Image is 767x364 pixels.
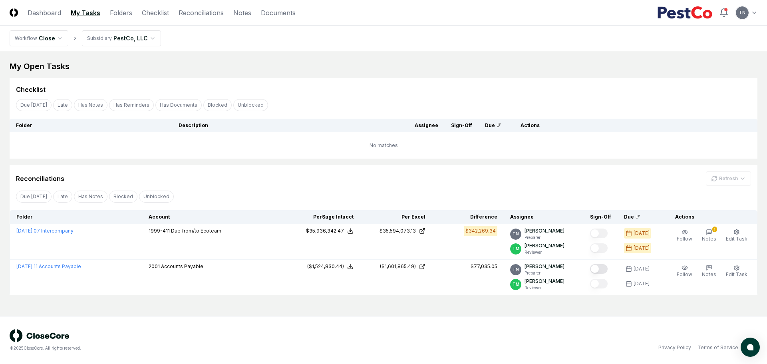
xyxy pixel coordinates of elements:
[380,263,416,270] div: ($1,601,865.49)
[10,119,172,132] th: Folder
[16,99,52,111] button: Due Today
[380,227,416,235] div: $35,594,073.13
[590,279,608,288] button: Mark complete
[741,338,760,357] button: atlas-launcher
[155,99,202,111] button: Has Documents
[109,191,137,203] button: Blocked
[171,228,221,234] span: Due from/to Ecoteam
[735,6,749,20] button: TN
[669,213,751,221] div: Actions
[149,263,160,269] span: 2001
[306,227,344,235] div: $35,936,342.47
[485,122,501,129] div: Due
[360,210,432,224] th: Per Excel
[161,263,203,269] span: Accounts Payable
[702,236,716,242] span: Notes
[700,227,718,244] button: 1Notes
[149,213,282,221] div: Account
[657,6,713,19] img: PestCo logo
[675,263,694,280] button: Follow
[366,227,425,235] a: $35,594,073.13
[306,227,354,235] button: $35,936,342.47
[16,228,74,234] a: [DATE]:07 Intercompany
[525,249,564,255] p: Reviewer
[16,228,34,234] span: [DATE] :
[139,191,174,203] button: Unblocked
[675,227,694,244] button: Follow
[634,265,650,273] div: [DATE]
[525,285,564,291] p: Reviewer
[109,99,154,111] button: Has Reminders
[71,8,100,18] a: My Tasks
[10,210,143,224] th: Folder
[700,263,718,280] button: Notes
[366,263,425,270] a: ($1,601,865.49)
[712,227,717,232] div: 1
[525,270,564,276] p: Preparer
[724,227,749,244] button: Edit Task
[87,35,112,42] div: Subsidiary
[16,85,46,94] div: Checklist
[10,132,757,159] td: No matches
[724,263,749,280] button: Edit Task
[10,329,70,342] img: logo
[590,243,608,253] button: Mark complete
[10,61,757,72] div: My Open Tasks
[432,210,504,224] th: Difference
[513,246,519,252] span: TM
[16,263,81,269] a: [DATE]:11 Accounts Payable
[74,99,107,111] button: Has Notes
[513,267,519,273] span: TN
[677,236,692,242] span: Follow
[53,191,72,203] button: Late
[16,174,64,183] div: Reconciliations
[525,227,564,235] p: [PERSON_NAME]
[726,236,747,242] span: Edit Task
[465,227,496,235] div: $342,269.34
[110,8,132,18] a: Folders
[624,213,656,221] div: Due
[233,8,251,18] a: Notes
[16,263,34,269] span: [DATE] :
[513,231,519,237] span: TN
[590,229,608,238] button: Mark complete
[702,271,716,277] span: Notes
[142,8,169,18] a: Checklist
[15,35,37,42] div: Workflow
[10,30,161,46] nav: breadcrumb
[471,263,497,270] div: $77,035.05
[288,210,360,224] th: Per Sage Intacct
[634,230,650,237] div: [DATE]
[584,210,618,224] th: Sign-Off
[513,281,519,287] span: TM
[10,345,383,351] div: © 2025 CloseCore. All rights reserved.
[590,264,608,274] button: Mark complete
[28,8,61,18] a: Dashboard
[634,245,650,252] div: [DATE]
[525,242,564,249] p: [PERSON_NAME]
[677,271,692,277] span: Follow
[634,280,650,287] div: [DATE]
[233,99,268,111] button: Unblocked
[739,10,745,16] span: TN
[525,235,564,241] p: Preparer
[307,263,344,270] div: ($1,524,830.44)
[658,344,691,351] a: Privacy Policy
[10,8,18,17] img: Logo
[445,119,479,132] th: Sign-Off
[179,8,224,18] a: Reconciliations
[203,99,232,111] button: Blocked
[525,278,564,285] p: [PERSON_NAME]
[261,8,296,18] a: Documents
[307,263,354,270] button: ($1,524,830.44)
[504,210,584,224] th: Assignee
[149,228,170,234] span: 1999-411
[53,99,72,111] button: Late
[726,271,747,277] span: Edit Task
[525,263,564,270] p: [PERSON_NAME]
[514,122,751,129] div: Actions
[172,119,408,132] th: Description
[408,119,445,132] th: Assignee
[16,191,52,203] button: Due Today
[697,344,738,351] a: Terms of Service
